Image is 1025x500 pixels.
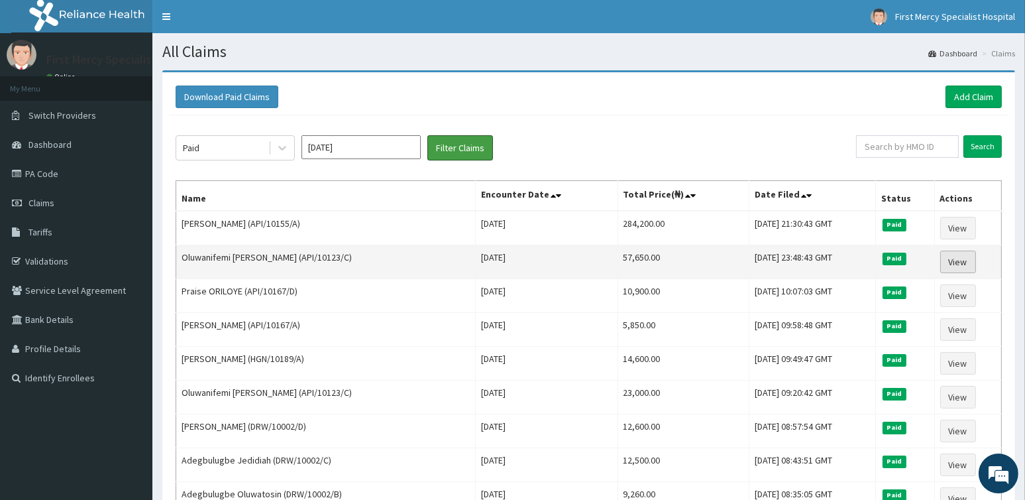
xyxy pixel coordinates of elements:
div: Paid [183,141,199,155]
span: Paid [883,456,906,468]
td: [PERSON_NAME] (API/10167/A) [176,313,476,347]
td: [DATE] [476,313,618,347]
span: Dashboard [28,139,72,151]
td: 14,600.00 [618,347,749,381]
a: View [940,251,976,273]
span: Paid [883,320,906,332]
td: Praise ORILOYE (API/10167/D) [176,279,476,313]
a: View [940,454,976,476]
input: Search by HMO ID [856,135,959,158]
th: Encounter Date [476,181,618,212]
img: User Image [7,40,36,70]
a: View [940,352,976,375]
td: Adegbulugbe Jedidiah (DRW/10002/C) [176,448,476,482]
a: View [940,420,976,442]
p: First Mercy Specialist Hospital [46,54,203,66]
td: 23,000.00 [618,381,749,414]
td: [DATE] [476,245,618,279]
span: Paid [883,388,906,400]
span: Tariffs [28,226,52,238]
td: 12,600.00 [618,414,749,448]
td: [PERSON_NAME] (API/10155/A) [176,211,476,245]
td: [PERSON_NAME] (HGN/10189/A) [176,347,476,381]
td: [DATE] 08:57:54 GMT [749,414,875,448]
span: Paid [883,422,906,434]
button: Download Paid Claims [176,86,278,108]
span: Paid [883,219,906,231]
a: Dashboard [928,48,977,59]
img: User Image [871,9,887,25]
input: Select Month and Year [301,135,421,159]
td: [DATE] 09:49:47 GMT [749,347,875,381]
span: Paid [883,253,906,265]
span: Claims [28,197,54,209]
li: Claims [979,48,1015,59]
a: View [940,217,976,239]
td: [DATE] [476,381,618,414]
td: 57,650.00 [618,245,749,279]
a: View [940,318,976,341]
td: [DATE] 09:20:42 GMT [749,381,875,414]
td: [DATE] [476,211,618,245]
td: 12,500.00 [618,448,749,482]
td: [DATE] 10:07:03 GMT [749,279,875,313]
td: [DATE] [476,414,618,448]
th: Total Price(₦) [618,181,749,212]
h1: All Claims [162,43,1015,60]
span: Paid [883,286,906,298]
span: Switch Providers [28,109,96,121]
td: [DATE] 08:43:51 GMT [749,448,875,482]
th: Actions [934,181,1001,212]
td: [DATE] [476,448,618,482]
a: View [940,284,976,307]
td: [DATE] [476,347,618,381]
button: Filter Claims [427,135,493,160]
th: Status [876,181,934,212]
a: View [940,386,976,408]
a: Add Claim [945,86,1002,108]
span: Paid [883,354,906,366]
a: Online [46,72,78,82]
td: 284,200.00 [618,211,749,245]
td: [PERSON_NAME] (DRW/10002/D) [176,414,476,448]
td: 10,900.00 [618,279,749,313]
td: [DATE] 21:30:43 GMT [749,211,875,245]
td: 5,850.00 [618,313,749,347]
th: Date Filed [749,181,875,212]
td: [DATE] [476,279,618,313]
td: [DATE] 23:48:43 GMT [749,245,875,279]
input: Search [963,135,1002,158]
td: [DATE] 09:58:48 GMT [749,313,875,347]
td: Oluwanifemi [PERSON_NAME] (API/10123/C) [176,245,476,279]
td: Oluwanifemi [PERSON_NAME] (API/10123/C) [176,381,476,414]
th: Name [176,181,476,212]
span: First Mercy Specialist Hospital [895,11,1015,23]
